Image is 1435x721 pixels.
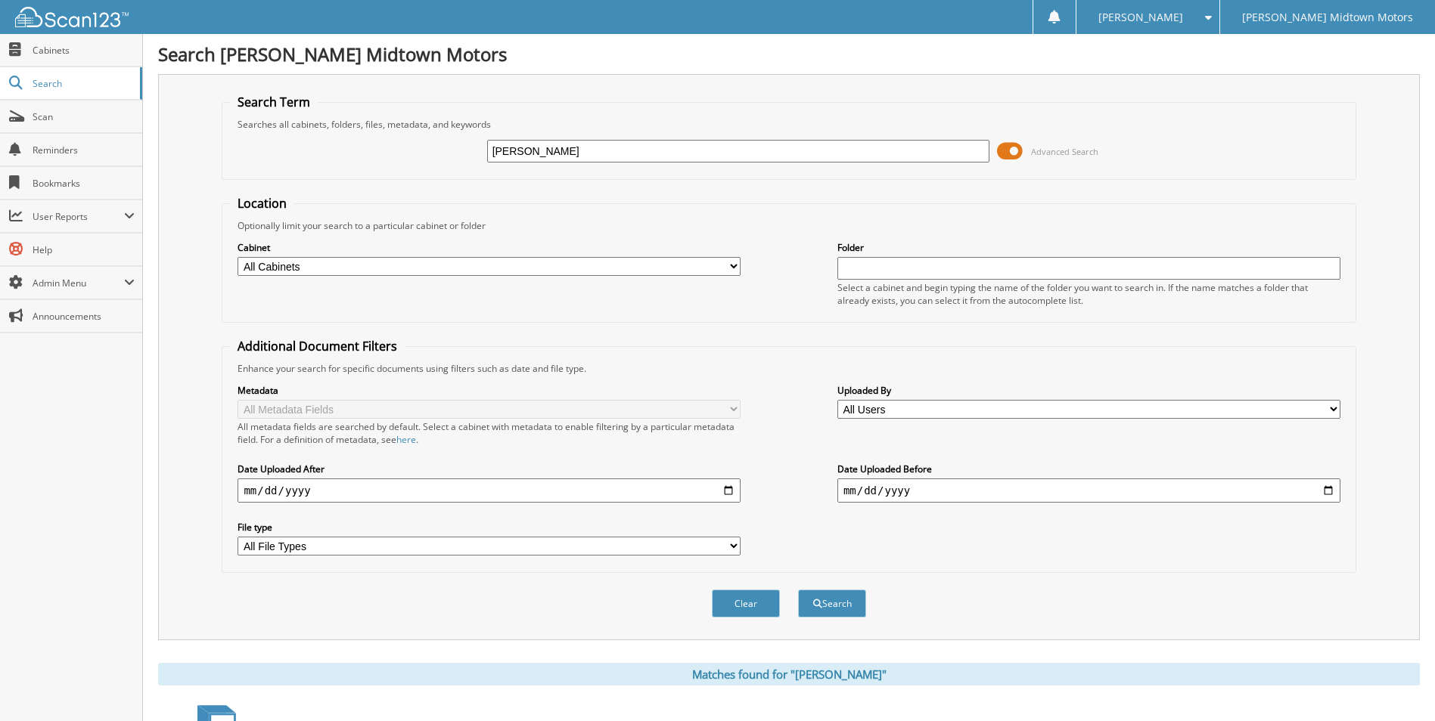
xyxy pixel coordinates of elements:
[837,463,1340,475] label: Date Uploaded Before
[33,44,135,57] span: Cabinets
[238,478,741,503] input: start
[1031,146,1098,157] span: Advanced Search
[33,177,135,190] span: Bookmarks
[230,195,294,212] legend: Location
[158,42,1420,67] h1: Search [PERSON_NAME] Midtown Motors
[396,433,416,446] a: here
[238,241,741,254] label: Cabinet
[238,521,741,534] label: File type
[33,210,124,223] span: User Reports
[837,478,1340,503] input: end
[712,589,780,617] button: Clear
[230,94,318,110] legend: Search Term
[33,144,135,156] span: Reminders
[238,420,741,446] div: All metadata fields are searched by default. Select a cabinet with metadata to enable filtering b...
[1242,13,1413,22] span: [PERSON_NAME] Midtown Motors
[230,362,1347,375] div: Enhance your search for specific documents using filters such as date and file type.
[837,281,1340,307] div: Select a cabinet and begin typing the name of the folder you want to search in. If the name match...
[798,589,866,617] button: Search
[1098,13,1183,22] span: [PERSON_NAME]
[158,663,1420,685] div: Matches found for "[PERSON_NAME]"
[837,241,1340,254] label: Folder
[230,118,1347,131] div: Searches all cabinets, folders, files, metadata, and keywords
[15,7,129,27] img: scan123-logo-white.svg
[33,243,135,256] span: Help
[230,338,405,354] legend: Additional Document Filters
[33,110,135,123] span: Scan
[230,219,1347,232] div: Optionally limit your search to a particular cabinet or folder
[837,384,1340,397] label: Uploaded By
[33,277,124,289] span: Admin Menu
[33,310,135,323] span: Announcements
[238,384,741,397] label: Metadata
[238,463,741,475] label: Date Uploaded After
[33,77,132,90] span: Search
